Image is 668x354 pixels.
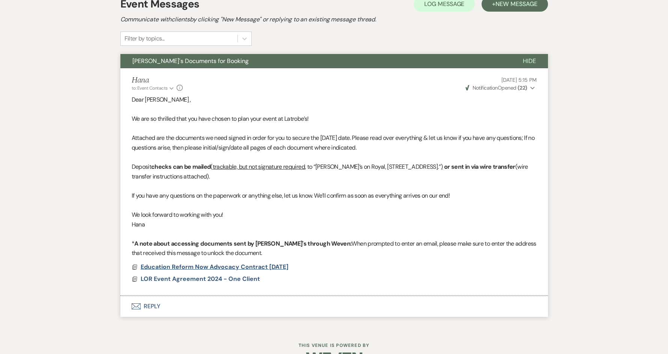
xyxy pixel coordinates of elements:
span: [DATE] 5:15 PM [501,76,536,83]
span: [PERSON_NAME]'s Documents for Booking [132,57,249,65]
h5: Hana [132,76,183,85]
button: LOR Event Agreement 2024 - One Client [141,274,262,283]
button: to: Event Contacts [132,85,175,91]
button: NotificationOpened (22) [464,84,536,92]
h2: Communicate with clients by clicking "New Message" or replying to an existing message thread. [120,15,548,24]
p: Dear [PERSON_NAME] , [132,95,537,105]
p: We are so thrilled that you have chosen to plan your event at Latrobe’s! [132,114,537,124]
u: trackable, but not signature required [213,163,305,171]
p: * When prompted to enter an email, please make sure to enter the address that received this messa... [132,239,537,258]
span: Hide [523,57,536,65]
p: Attached are the documents we need signed in order for you to secure the [DATE] date. Please read... [132,133,537,152]
span: Opened [465,84,527,91]
span: LOR Event Agreement 2024 - One Client [141,275,260,283]
button: Education Reform Now Advocacy Contract [DATE] [141,262,290,271]
p: We look forward to working with you! [132,210,537,220]
strong: checks can be mailed [151,163,210,171]
strong: or sent in via wire transfer [444,163,515,171]
strong: ( 22 ) [518,84,527,91]
span: Notification [473,84,498,91]
span: Education Reform Now Advocacy Contract [DATE] [141,263,288,271]
u: ) [441,163,443,171]
strong: A note about accessing documents sent by [PERSON_NAME]'s through Weven: [134,240,352,247]
p: If you have any questions on the paperwork or anything else, let us know. We’ll confirm as soon a... [132,191,537,201]
div: Filter by topics... [125,34,165,43]
p: Deposit ( , to “[PERSON_NAME]’s on Royal, [STREET_ADDRESS].” (wire transfer instructions attached). [132,162,537,181]
button: Hide [511,54,548,68]
button: Reply [120,296,548,317]
button: [PERSON_NAME]'s Documents for Booking [120,54,511,68]
p: Hana [132,220,537,229]
span: to: Event Contacts [132,85,168,91]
